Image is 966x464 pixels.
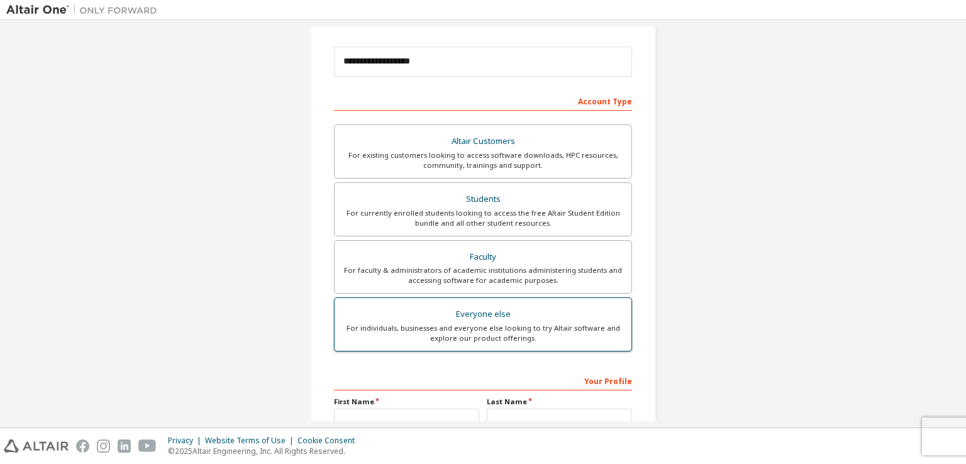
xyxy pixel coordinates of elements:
[97,439,110,453] img: instagram.svg
[76,439,89,453] img: facebook.svg
[342,191,624,208] div: Students
[342,208,624,228] div: For currently enrolled students looking to access the free Altair Student Edition bundle and all ...
[342,323,624,343] div: For individuals, businesses and everyone else looking to try Altair software and explore our prod...
[297,436,362,446] div: Cookie Consent
[205,436,297,446] div: Website Terms of Use
[4,439,69,453] img: altair_logo.svg
[342,265,624,285] div: For faculty & administrators of academic institutions administering students and accessing softwa...
[487,397,632,407] label: Last Name
[168,446,362,456] p: © 2025 Altair Engineering, Inc. All Rights Reserved.
[334,397,479,407] label: First Name
[6,4,164,16] img: Altair One
[342,306,624,323] div: Everyone else
[334,370,632,390] div: Your Profile
[342,248,624,266] div: Faculty
[342,133,624,150] div: Altair Customers
[342,150,624,170] div: For existing customers looking to access software downloads, HPC resources, community, trainings ...
[138,439,157,453] img: youtube.svg
[334,91,632,111] div: Account Type
[118,439,131,453] img: linkedin.svg
[168,436,205,446] div: Privacy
